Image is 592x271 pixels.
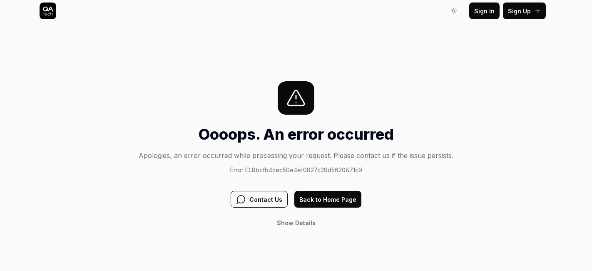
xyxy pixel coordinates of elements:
[231,191,288,208] button: Contact Us
[277,219,294,226] span: Show
[295,219,316,226] span: Details
[272,214,321,231] button: Show Details
[139,123,453,146] h1: Oooops. An error occurred
[139,166,453,174] p: Error ID: 8bcfb4cec50e4ef0827c39d5620871c9
[139,151,453,161] p: Apologies, an error occurred while processing your request. Please contact us if the issue persists.
[503,3,546,19] button: Sign Up
[508,7,531,15] span: Sign Up
[294,191,361,208] button: Back to Home Page
[474,7,495,15] span: Sign In
[469,3,500,19] button: Sign In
